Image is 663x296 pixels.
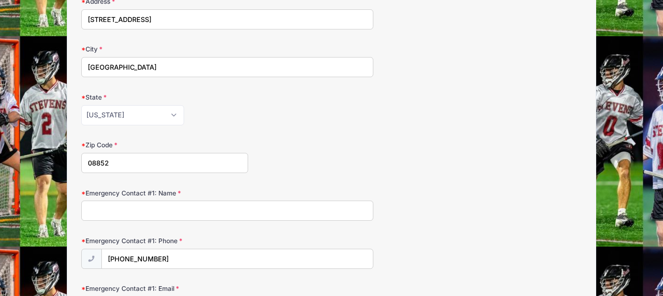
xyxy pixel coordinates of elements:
[81,140,248,150] label: Zip Code
[101,249,373,269] input: (xxx) xxx-xxxx
[81,93,248,102] label: State
[81,236,248,245] label: Emergency Contact #1: Phone
[81,153,248,173] input: xxxxx
[81,44,248,54] label: City
[81,284,248,293] label: Emergency Contact #1: Email
[81,188,248,198] label: Emergency Contact #1: Name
